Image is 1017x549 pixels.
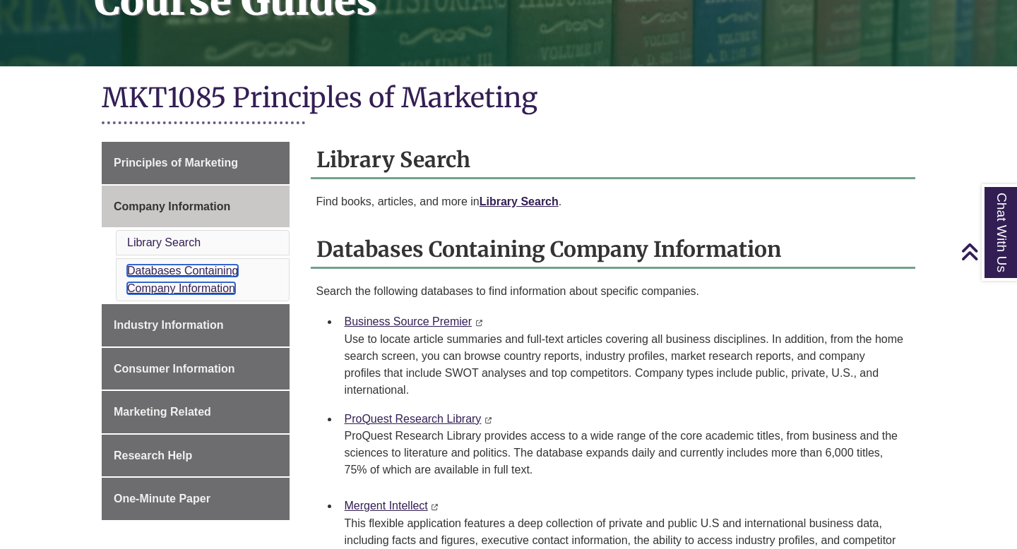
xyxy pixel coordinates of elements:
span: Company Information [114,200,230,212]
span: Principles of Marketing [114,157,238,169]
span: Marketing Related [114,406,211,418]
a: Mergent Intellect [345,500,428,512]
p: Search the following databases to find information about specific companies. [316,283,910,300]
a: Marketing Related [102,391,290,433]
i: This link opens in a new window [475,320,482,326]
a: ProQuest Research Library [345,413,482,425]
span: Industry Information [114,319,224,331]
a: Research Help [102,435,290,477]
a: One-Minute Paper [102,478,290,520]
a: Company Information [102,186,290,228]
span: One-Minute Paper [114,493,210,505]
i: This link opens in a new window [484,417,492,423]
p: Find books, articles, and more in . [316,193,910,210]
span: Consumer Information [114,363,235,375]
a: Back to Top [961,242,1013,261]
a: Principles of Marketing [102,142,290,184]
a: Databases Containing Company Information [127,265,238,295]
a: Library Search [480,195,559,207]
h1: MKT1085 Principles of Marketing [102,80,915,118]
h2: Databases Containing Company Information [311,231,916,269]
div: Use to locate article summaries and full-text articles covering all business disciplines. In addi... [345,331,905,399]
div: Guide Page Menu [102,142,290,520]
a: Consumer Information [102,348,290,390]
i: This link opens in a new window [431,504,439,510]
a: Industry Information [102,304,290,346]
h2: Library Search [311,142,916,179]
a: Library Search [127,236,201,248]
span: Research Help [114,450,192,461]
a: Business Source Premier [345,315,472,327]
p: ProQuest Research Library provides access to a wide range of the core academic titles, from busin... [345,428,905,478]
